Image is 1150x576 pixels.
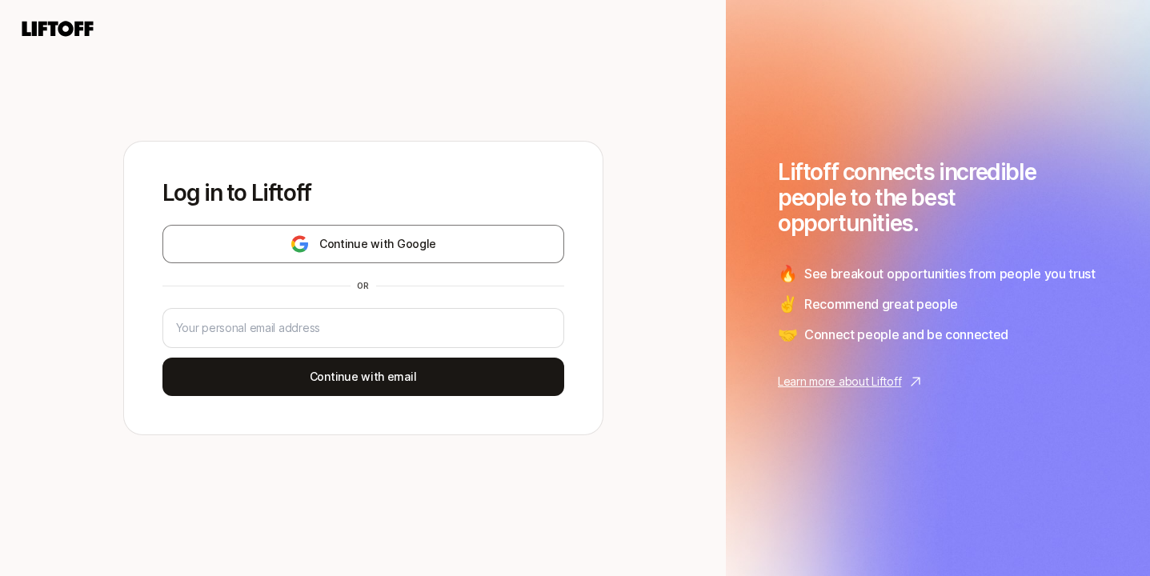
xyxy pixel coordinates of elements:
span: ✌️ [778,292,798,316]
div: or [351,279,376,292]
h1: Liftoff connects incredible people to the best opportunities. [778,159,1098,236]
p: Log in to Liftoff [162,180,564,206]
button: Continue with email [162,358,564,396]
button: Continue with Google [162,225,564,263]
span: 🔥 [778,262,798,286]
p: Learn more about Liftoff [778,372,901,391]
span: 🤝 [778,322,798,346]
span: Recommend great people [804,294,958,314]
a: Learn more about Liftoff [778,372,1098,391]
input: Your personal email address [176,318,551,338]
span: See breakout opportunities from people you trust [804,263,1096,284]
span: Connect people and be connected [804,324,1008,345]
img: google-logo [290,234,310,254]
